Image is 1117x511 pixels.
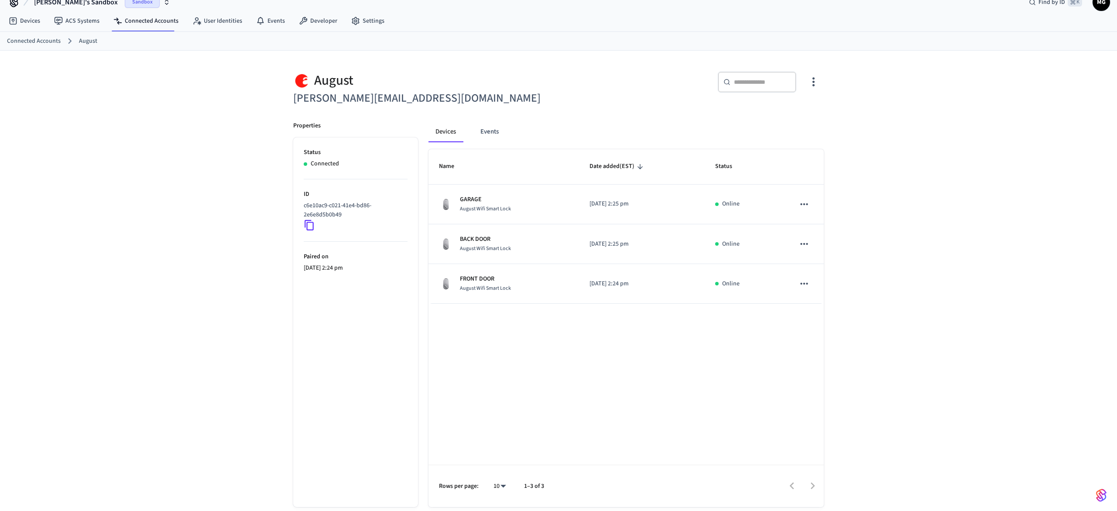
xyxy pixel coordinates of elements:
[439,237,453,251] img: August Wifi Smart Lock 3rd Gen, Silver, Front
[589,160,646,173] span: Date added(EST)
[589,199,694,209] p: [DATE] 2:25 pm
[428,121,463,142] button: Devices
[589,240,694,249] p: [DATE] 2:25 pm
[2,13,47,29] a: Devices
[428,121,824,142] div: connected account tabs
[344,13,391,29] a: Settings
[460,274,511,284] p: FRONT DOOR
[7,37,61,46] a: Connected Accounts
[460,235,511,244] p: BACK DOOR
[489,480,510,493] div: 10
[524,482,544,491] p: 1–3 of 3
[304,148,408,157] p: Status
[249,13,292,29] a: Events
[460,285,511,292] span: August Wifi Smart Lock
[293,72,553,89] div: August
[304,190,408,199] p: ID
[311,159,339,168] p: Connected
[439,482,479,491] p: Rows per page:
[715,160,744,173] span: Status
[47,13,106,29] a: ACS Systems
[589,279,694,288] p: [DATE] 2:24 pm
[293,89,553,107] h6: [PERSON_NAME][EMAIL_ADDRESS][DOMAIN_NAME]
[79,37,97,46] a: August
[722,240,740,249] p: Online
[439,160,466,173] span: Name
[292,13,344,29] a: Developer
[428,149,824,304] table: sticky table
[439,197,453,211] img: August Wifi Smart Lock 3rd Gen, Silver, Front
[722,199,740,209] p: Online
[304,264,408,273] p: [DATE] 2:24 pm
[439,277,453,291] img: August Wifi Smart Lock 3rd Gen, Silver, Front
[304,252,408,261] p: Paired on
[460,245,511,252] span: August Wifi Smart Lock
[460,205,511,213] span: August Wifi Smart Lock
[106,13,185,29] a: Connected Accounts
[1096,488,1107,502] img: SeamLogoGradient.69752ec5.svg
[293,72,311,89] img: August Logo, Square
[304,201,404,219] p: c6e10ac9-c021-41e4-bd86-2e6e8d5b0b49
[473,121,506,142] button: Events
[722,279,740,288] p: Online
[293,121,321,130] p: Properties
[460,195,511,204] p: GARAGE
[185,13,249,29] a: User Identities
